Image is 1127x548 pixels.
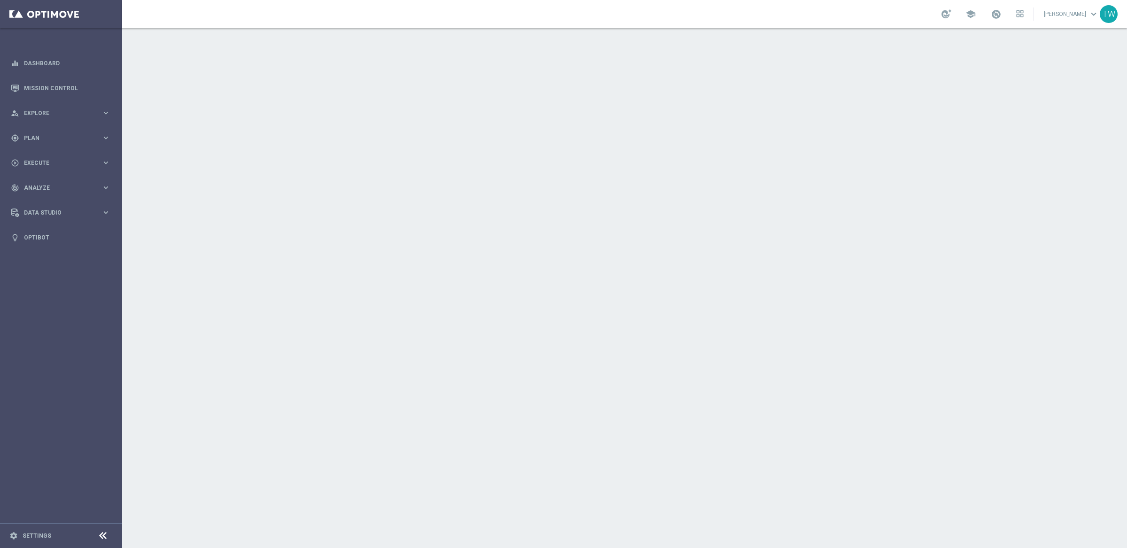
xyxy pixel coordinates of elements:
[1043,7,1100,21] a: [PERSON_NAME]keyboard_arrow_down
[11,76,110,100] div: Mission Control
[10,184,111,192] button: track_changes Analyze keyboard_arrow_right
[10,234,111,241] button: lightbulb Optibot
[11,184,101,192] div: Analyze
[24,160,101,166] span: Execute
[101,208,110,217] i: keyboard_arrow_right
[11,184,19,192] i: track_changes
[10,60,111,67] button: equalizer Dashboard
[11,59,19,68] i: equalizer
[10,209,111,216] button: Data Studio keyboard_arrow_right
[1088,9,1099,19] span: keyboard_arrow_down
[11,134,101,142] div: Plan
[11,225,110,250] div: Optibot
[24,76,110,100] a: Mission Control
[11,109,101,117] div: Explore
[24,110,101,116] span: Explore
[101,108,110,117] i: keyboard_arrow_right
[11,233,19,242] i: lightbulb
[24,185,101,191] span: Analyze
[11,159,19,167] i: play_circle_outline
[24,51,110,76] a: Dashboard
[11,208,101,217] div: Data Studio
[10,109,111,117] button: person_search Explore keyboard_arrow_right
[11,51,110,76] div: Dashboard
[11,159,101,167] div: Execute
[24,135,101,141] span: Plan
[10,85,111,92] button: Mission Control
[10,134,111,142] button: gps_fixed Plan keyboard_arrow_right
[24,210,101,216] span: Data Studio
[101,133,110,142] i: keyboard_arrow_right
[1100,5,1118,23] div: TW
[23,533,51,539] a: Settings
[101,183,110,192] i: keyboard_arrow_right
[11,109,19,117] i: person_search
[10,159,111,167] button: play_circle_outline Execute keyboard_arrow_right
[9,532,18,540] i: settings
[24,225,110,250] a: Optibot
[11,134,19,142] i: gps_fixed
[965,9,976,19] span: school
[101,158,110,167] i: keyboard_arrow_right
